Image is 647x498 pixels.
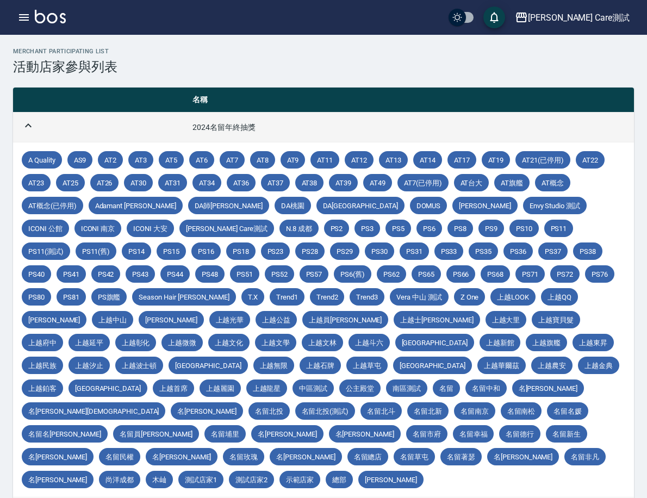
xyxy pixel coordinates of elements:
span: AT31 [158,177,187,189]
span: 上越無限 [253,360,295,371]
span: PS3 [354,223,380,234]
span: PS31 [400,246,429,257]
span: 名留中和 [465,383,507,394]
span: AT22 [576,154,605,166]
span: AT2 [98,154,123,166]
span: 上越中山 [92,314,133,326]
span: ICONI 公館 [22,223,69,234]
span: AT34 [192,177,221,189]
span: PS37 [538,246,568,257]
span: 名[PERSON_NAME] [22,451,94,463]
span: Trend1 [270,291,304,303]
span: Adamant [PERSON_NAME] [89,200,183,211]
th: 名稱 [184,88,634,113]
span: PS5 [385,223,411,234]
span: 上越延平 [69,337,110,348]
span: PS11(測試) [22,246,70,257]
button: save [483,7,505,28]
span: 上越民族 [22,360,63,371]
span: PS33 [434,246,464,257]
span: 名留北新 [407,406,449,417]
span: 名留名[PERSON_NAME] [22,428,108,440]
span: AS9 [67,154,93,166]
span: [PERSON_NAME] [358,474,423,485]
span: 上越士[PERSON_NAME] [394,314,480,326]
span: AT19 [482,154,511,166]
span: DA[GEOGRAPHIC_DATA] [316,200,405,211]
span: PS18 [226,246,256,257]
span: 上越光華 [209,314,251,326]
span: AT3 [128,154,153,166]
span: PS42 [91,269,121,280]
span: PS10 [509,223,539,234]
h2: Merchant Participating List [13,48,634,55]
span: 公主殿堂 [339,383,381,394]
img: Logo [35,10,66,23]
span: AT23 [22,177,51,189]
span: 名留總店 [347,451,389,463]
span: PS65 [412,269,441,280]
span: PS81 [57,291,86,303]
span: 名留市府 [406,428,447,440]
span: Season Hair [PERSON_NAME] [132,291,236,303]
span: 上越金典 [578,360,619,371]
h3: 活動店家參與列表 [13,59,634,74]
span: PS68 [481,269,510,280]
span: 名[PERSON_NAME] [329,428,401,440]
span: AT概念(已停用) [22,200,83,211]
span: Trend2 [310,291,345,303]
span: 上越旗艦 [526,337,567,348]
span: 上越華爾茲 [477,360,526,371]
span: 上越石牌 [300,360,341,371]
span: 上越寶貝髮 [532,314,580,326]
span: AT49 [363,177,392,189]
span: PS11 [544,223,574,234]
span: PS36 [503,246,533,257]
span: 測試店家2 [229,474,274,485]
span: 名[PERSON_NAME] [270,451,341,463]
span: 名[PERSON_NAME] [487,451,559,463]
span: 上越波士頓 [115,360,164,371]
span: [GEOGRAPHIC_DATA] [395,337,474,348]
span: AT38 [295,177,324,189]
span: 名[PERSON_NAME] [171,406,242,417]
span: AT6 [189,154,214,166]
span: PS41 [57,269,86,280]
span: PS2 [324,223,350,234]
span: 總部 [326,474,353,485]
span: 上越公益 [256,314,297,326]
span: [GEOGRAPHIC_DATA] [393,360,472,371]
div: [PERSON_NAME] Care測試 [528,11,630,24]
span: 上越QQ [541,291,578,303]
span: PS43 [126,269,155,280]
span: 名留北投 [248,406,290,417]
span: Z One [454,291,486,303]
span: PS16 [191,246,221,257]
span: 名[PERSON_NAME][DEMOGRAPHIC_DATA] [22,406,165,417]
span: 上越微微 [161,337,203,348]
span: PS6(舊) [334,269,371,280]
span: 上越大里 [486,314,527,326]
span: AT7 [220,154,245,166]
span: AT30 [124,177,153,189]
span: PS48 [195,269,225,280]
span: AT36 [227,177,256,189]
span: AT7(已停用) [397,177,449,189]
span: PS11(舊) [76,246,117,257]
span: T.X [241,291,264,303]
span: PS14 [122,246,151,257]
span: 名[PERSON_NAME] [251,428,323,440]
span: AT台大 [454,177,489,189]
span: 上越首席 [153,383,194,394]
span: AT概念 [535,177,570,189]
span: AT26 [90,177,119,189]
span: PS76 [585,269,614,280]
span: AT9 [281,154,306,166]
span: 名[PERSON_NAME] [512,383,584,394]
span: 上越文林 [302,337,343,348]
span: [PERSON_NAME] [139,314,203,326]
span: 上越農安 [531,360,573,371]
span: [PERSON_NAME] Care測試 [179,223,274,234]
span: Trend3 [350,291,384,303]
span: 上越麗園 [200,383,241,394]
